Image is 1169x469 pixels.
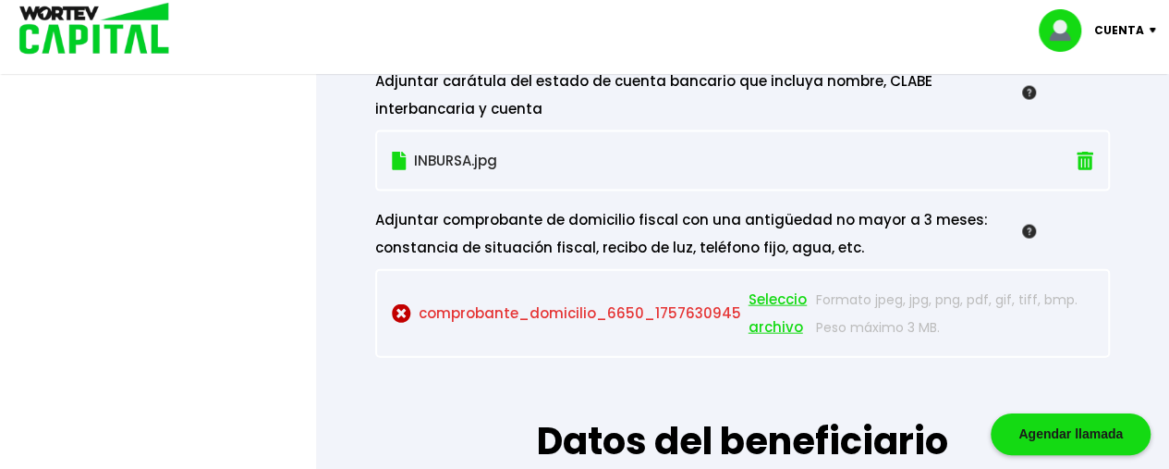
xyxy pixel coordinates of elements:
img: trash.f49e7519.svg [1077,152,1093,171]
div: Agendar llamada [991,413,1151,455]
img: icon-down [1144,28,1169,33]
p: INBURSA.jpg [392,147,980,175]
p: Cuenta [1094,17,1144,44]
img: cross-circle.ce22fdcf.svg [392,304,411,324]
p: Formato jpeg, jpg, png, pdf, gif, tiff, bmp. Peso máximo 3 MB. [816,286,1093,341]
h1: Datos del beneficiario [375,358,1110,469]
p: comprobante_domicilio_6650_1757630945 [392,286,808,341]
img: profile-image [1039,9,1094,52]
div: Adjuntar carátula del estado de cuenta bancario que incluya nombre, CLABE interbancaria y cuenta [375,68,1037,123]
div: Adjuntar comprobante de domicilio fiscal con una antigüedad no mayor a 3 meses: constancia de sit... [375,206,1037,262]
img: gfR76cHglkPwleuBLjWdxeZVvX9Wp6JBDmjRYY8JYDQn16A2ICN00zLTgIroGa6qie5tIuWH7V3AapTKqzv+oMZsGfMUqL5JM... [1022,225,1036,239]
span: Seleccionar archivo [749,286,832,341]
img: file.874bbc9e.svg [392,152,407,171]
img: gfR76cHglkPwleuBLjWdxeZVvX9Wp6JBDmjRYY8JYDQn16A2ICN00zLTgIroGa6qie5tIuWH7V3AapTKqzv+oMZsGfMUqL5JM... [1022,86,1036,100]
